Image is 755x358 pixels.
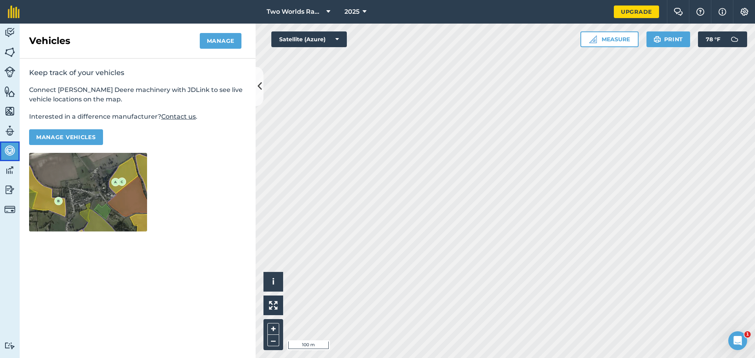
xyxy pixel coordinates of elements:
img: svg+xml;base64,PHN2ZyB4bWxucz0iaHR0cDovL3d3dy53My5vcmcvMjAwMC9zdmciIHdpZHRoPSIxOSIgaGVpZ2h0PSIyNC... [654,35,661,44]
img: fieldmargin Logo [8,6,20,18]
img: svg+xml;base64,PHN2ZyB4bWxucz0iaHR0cDovL3d3dy53My5vcmcvMjAwMC9zdmciIHdpZHRoPSIxNyIgaGVpZ2h0PSIxNy... [718,7,726,17]
h2: Vehicles [29,35,70,47]
img: svg+xml;base64,PHN2ZyB4bWxucz0iaHR0cDovL3d3dy53My5vcmcvMjAwMC9zdmciIHdpZHRoPSI1NiIgaGVpZ2h0PSI2MC... [4,86,15,97]
iframe: Intercom live chat [728,331,747,350]
h2: Keep track of your vehicles [29,68,246,77]
img: svg+xml;base64,PHN2ZyB4bWxucz0iaHR0cDovL3d3dy53My5vcmcvMjAwMC9zdmciIHdpZHRoPSI1NiIgaGVpZ2h0PSI2MC... [4,105,15,117]
span: 78 ° F [706,31,720,47]
img: Ruler icon [589,35,597,43]
button: Manage [200,33,241,49]
img: svg+xml;base64,PD94bWwgdmVyc2lvbj0iMS4wIiBlbmNvZGluZz0idXRmLTgiPz4KPCEtLSBHZW5lcmF0b3I6IEFkb2JlIE... [4,164,15,176]
span: i [272,277,274,286]
img: svg+xml;base64,PD94bWwgdmVyc2lvbj0iMS4wIiBlbmNvZGluZz0idXRmLTgiPz4KPCEtLSBHZW5lcmF0b3I6IEFkb2JlIE... [4,66,15,77]
p: Interested in a difference manufacturer? . [29,112,246,121]
img: A cog icon [740,8,749,16]
button: Manage vehicles [29,129,103,145]
span: 2025 [344,7,359,17]
span: Two Worlds Ranch [267,7,323,17]
button: – [267,335,279,346]
img: svg+xml;base64,PD94bWwgdmVyc2lvbj0iMS4wIiBlbmNvZGluZz0idXRmLTgiPz4KPCEtLSBHZW5lcmF0b3I6IEFkb2JlIE... [4,145,15,156]
button: + [267,323,279,335]
button: Satellite (Azure) [271,31,347,47]
img: svg+xml;base64,PD94bWwgdmVyc2lvbj0iMS4wIiBlbmNvZGluZz0idXRmLTgiPz4KPCEtLSBHZW5lcmF0b3I6IEFkb2JlIE... [4,125,15,137]
button: Print [646,31,691,47]
img: svg+xml;base64,PD94bWwgdmVyc2lvbj0iMS4wIiBlbmNvZGluZz0idXRmLTgiPz4KPCEtLSBHZW5lcmF0b3I6IEFkb2JlIE... [4,342,15,349]
img: Two speech bubbles overlapping with the left bubble in the forefront [674,8,683,16]
button: 78 °F [698,31,747,47]
img: svg+xml;base64,PD94bWwgdmVyc2lvbj0iMS4wIiBlbmNvZGluZz0idXRmLTgiPz4KPCEtLSBHZW5lcmF0b3I6IEFkb2JlIE... [4,27,15,39]
a: Contact us [161,113,196,120]
p: Connect [PERSON_NAME] Deere machinery with JDLink to see live vehicle locations on the map. [29,85,246,104]
a: Upgrade [614,6,659,18]
button: i [263,272,283,292]
img: svg+xml;base64,PHN2ZyB4bWxucz0iaHR0cDovL3d3dy53My5vcmcvMjAwMC9zdmciIHdpZHRoPSI1NiIgaGVpZ2h0PSI2MC... [4,46,15,58]
img: A question mark icon [696,8,705,16]
img: svg+xml;base64,PD94bWwgdmVyc2lvbj0iMS4wIiBlbmNvZGluZz0idXRmLTgiPz4KPCEtLSBHZW5lcmF0b3I6IEFkb2JlIE... [4,204,15,215]
img: Four arrows, one pointing top left, one top right, one bottom right and the last bottom left [269,301,278,310]
img: svg+xml;base64,PD94bWwgdmVyc2lvbj0iMS4wIiBlbmNvZGluZz0idXRmLTgiPz4KPCEtLSBHZW5lcmF0b3I6IEFkb2JlIE... [727,31,742,47]
span: 1 [744,331,751,338]
img: svg+xml;base64,PD94bWwgdmVyc2lvbj0iMS4wIiBlbmNvZGluZz0idXRmLTgiPz4KPCEtLSBHZW5lcmF0b3I6IEFkb2JlIE... [4,184,15,196]
button: Measure [580,31,639,47]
